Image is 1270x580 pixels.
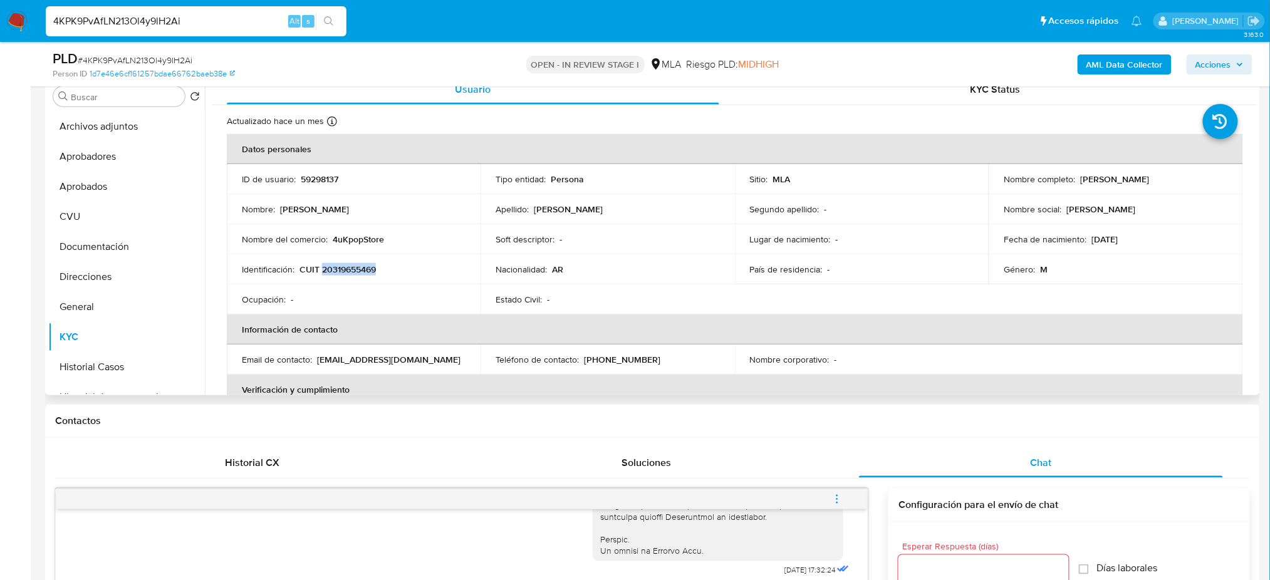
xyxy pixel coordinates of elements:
p: Nombre completo : [1004,173,1075,185]
a: Notificaciones [1132,16,1142,26]
th: Datos personales [227,134,1243,164]
p: Sitio : [750,173,768,185]
span: [DATE] 17:32:24 [784,565,835,575]
button: CVU [48,202,205,232]
p: 4uKpopStore [333,234,384,245]
span: Riesgo PLD: [687,58,779,71]
p: Ocupación : [242,294,286,305]
button: Documentación [48,232,205,262]
input: Buscar usuario o caso... [46,13,346,29]
button: Volver al orden por defecto [190,91,200,105]
span: # 4KPK9PvAfLN213Ol4y9lH2Ai [78,54,192,66]
p: [EMAIL_ADDRESS][DOMAIN_NAME] [317,354,461,365]
b: PLD [53,48,78,68]
p: Nombre social : [1004,204,1061,215]
button: Archivos adjuntos [48,111,205,142]
button: Buscar [58,91,68,101]
th: Información de contacto [227,314,1243,344]
p: - [547,294,549,305]
input: Días laborales [1079,564,1089,574]
input: Buscar [71,91,180,103]
span: Accesos rápidos [1049,14,1119,28]
a: Salir [1247,14,1261,28]
p: Teléfono de contacto : [496,354,579,365]
p: Fecha de nacimiento : [1004,234,1086,245]
h3: Configuración para el envío de chat [898,499,1240,511]
p: Género : [1004,264,1035,275]
button: KYC [48,322,205,352]
p: ID de usuario : [242,173,296,185]
span: s [306,15,310,27]
button: Acciones [1187,54,1252,75]
span: Chat [1030,455,1051,470]
span: Usuario [455,82,491,96]
p: [PERSON_NAME] [1080,173,1149,185]
p: [PHONE_NUMBER] [584,354,660,365]
p: [PERSON_NAME] [280,204,349,215]
h1: Contactos [55,415,1250,427]
b: Person ID [53,68,87,80]
span: KYC Status [971,82,1021,96]
p: CUIT 20319655469 [299,264,376,275]
p: Estado Civil : [496,294,542,305]
p: Nombre corporativo : [750,354,830,365]
p: - [836,234,838,245]
p: Actualizado hace un mes [227,115,324,127]
button: Aprobados [48,172,205,202]
button: Historial Casos [48,352,205,382]
p: Email de contacto : [242,354,312,365]
span: Historial CX [225,455,279,470]
p: Persona [551,173,584,185]
p: - [835,354,837,365]
span: 3.163.0 [1244,29,1264,39]
p: MLA [773,173,791,185]
button: menu-action [816,484,858,514]
button: AML Data Collector [1078,54,1172,75]
div: MLA [650,58,682,71]
p: Nombre : [242,204,275,215]
p: Tipo entidad : [496,173,546,185]
th: Verificación y cumplimiento [227,375,1243,405]
p: - [825,204,827,215]
input: days_to_wait [898,562,1069,578]
button: Historial de conversaciones [48,382,205,412]
button: General [48,292,205,322]
p: M [1040,264,1048,275]
p: [PERSON_NAME] [534,204,603,215]
span: Acciones [1195,54,1231,75]
span: Alt [289,15,299,27]
b: AML Data Collector [1086,54,1163,75]
p: AR [552,264,563,275]
p: 59298137 [301,173,338,185]
p: abril.medzovich@mercadolibre.com [1172,15,1243,27]
p: Apellido : [496,204,529,215]
p: [PERSON_NAME] [1066,204,1135,215]
span: MIDHIGH [739,57,779,71]
p: [DATE] [1091,234,1118,245]
p: Lugar de nacimiento : [750,234,831,245]
p: - [560,234,562,245]
span: Soluciones [622,455,671,470]
p: Nacionalidad : [496,264,547,275]
p: Segundo apellido : [750,204,820,215]
span: Esperar Respuesta (días) [902,542,1073,551]
button: Aprobadores [48,142,205,172]
p: Soft descriptor : [496,234,554,245]
p: OPEN - IN REVIEW STAGE I [526,56,645,73]
button: search-icon [316,13,341,30]
p: País de residencia : [750,264,823,275]
p: - [291,294,293,305]
span: Días laborales [1096,562,1157,574]
p: - [828,264,830,275]
p: Nombre del comercio : [242,234,328,245]
button: Direcciones [48,262,205,292]
p: Identificación : [242,264,294,275]
a: 1d7e46e6cf161257bdae66762baeb38e [90,68,235,80]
